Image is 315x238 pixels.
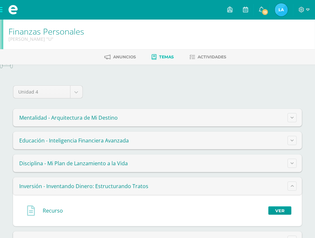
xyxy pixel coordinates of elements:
[8,36,84,42] div: Quinto Bachillerato 'U'
[275,3,288,16] img: b636727e02cc94a770edec738649bc81.png
[198,54,226,59] span: Actividades
[19,114,118,121] span: Mentalidad - Arquitectura de Mi Destino
[113,54,136,59] span: Anuncios
[18,86,65,98] span: Unidad 4
[19,160,128,167] span: Disciplina - Mi Plan de Lanzamiento a la Vida
[19,137,129,144] span: Educación - Inteligencia Financiera Avanzada
[268,206,292,215] a: Ver
[13,86,82,98] a: Unidad 4
[13,132,302,149] summary: Educación - Inteligencia Financiera Avanzada
[19,183,148,190] span: Inversión - Inventando Dinero: Estructurando Tratos
[189,52,226,62] a: Actividades
[43,207,63,214] span: Recurso
[13,177,302,195] summary: Inversión - Inventando Dinero: Estructurando Tratos
[152,52,174,62] a: Temas
[8,27,84,36] h1: Finanzas Personales
[8,26,84,37] a: Finanzas Personales
[13,109,302,126] summary: Mentalidad - Arquitectura de Mi Destino
[104,52,136,62] a: Anuncios
[159,54,174,59] span: Temas
[13,155,302,172] summary: Disciplina - Mi Plan de Lanzamiento a la Vida
[262,8,269,16] span: 13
